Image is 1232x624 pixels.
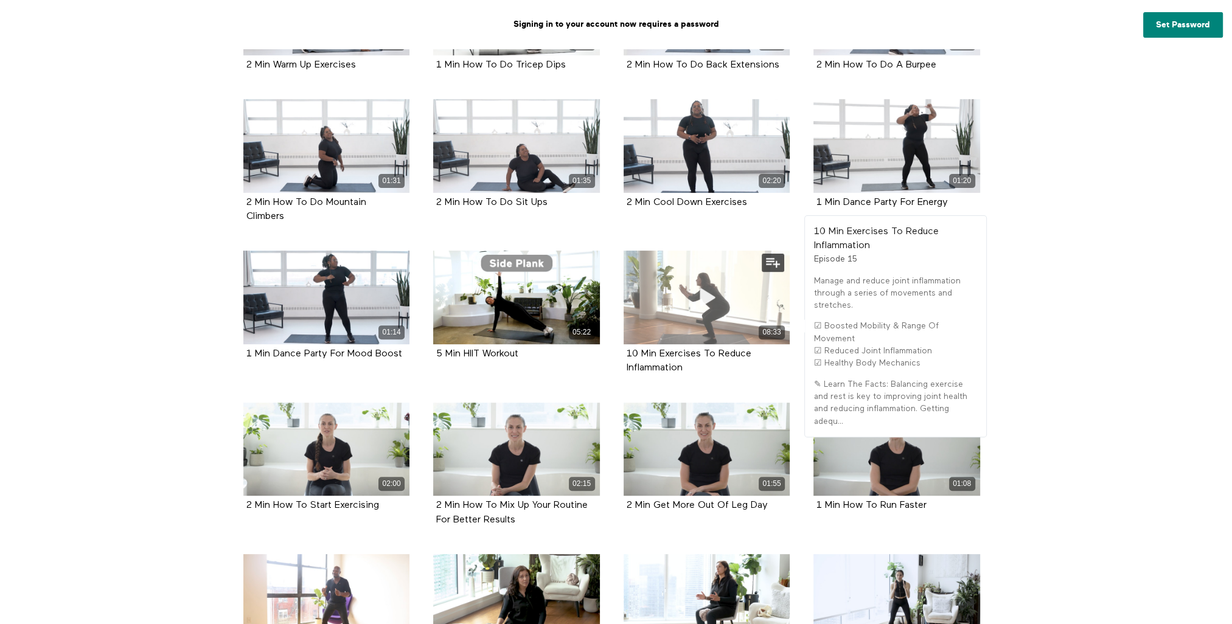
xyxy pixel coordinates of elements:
[433,99,600,193] a: 2 Min How To Do Sit Ups 01:35
[627,60,779,70] strong: 2 Min How To Do Back Extensions
[436,349,518,358] a: 5 Min HIIT Workout
[814,255,857,263] span: Episode 15
[949,477,975,491] div: 01:08
[627,349,751,372] a: 10 Min Exercises To Reduce Inflammation
[813,403,980,496] a: 1 Min How To Run Faster 01:08
[436,60,566,69] a: 1 Min How To Do Tricep Dips
[627,349,751,373] strong: 10 Min Exercises To Reduce Inflammation
[1143,12,1223,38] a: Set Password
[433,403,600,496] a: 2 Min How To Mix Up Your Routine For Better Results 02:15
[246,349,402,359] strong: 1 Min Dance Party For Mood Boost
[246,349,402,358] a: 1 Min Dance Party For Mood Boost
[762,254,784,272] button: Add to my list
[9,9,1223,40] p: Signing in to your account now requires a password
[814,378,977,428] p: ✎ Learn The Facts: Balancing exercise and rest is key to improving joint health and reducing infl...
[436,198,548,207] a: 2 Min How To Do Sit Ups
[814,275,977,312] p: Manage and reduce joint inflammation through a series of movements and stretches.
[759,477,785,491] div: 01:55
[569,174,595,188] div: 01:35
[246,60,356,69] a: 2 Min Warm Up Exercises
[246,60,356,70] strong: 2 Min Warm Up Exercises
[569,325,595,339] div: 05:22
[436,60,566,70] strong: 1 Min How To Do Tricep Dips
[759,174,785,188] div: 02:20
[627,60,779,69] a: 2 Min How To Do Back Extensions
[627,198,747,207] a: 2 Min Cool Down Exercises
[569,477,595,491] div: 02:15
[624,99,790,193] a: 2 Min Cool Down Exercises 02:20
[813,99,980,193] a: 1 Min Dance Party For Energy 01:20
[627,501,768,510] a: 2 Min Get More Out Of Leg Day
[949,174,975,188] div: 01:20
[816,60,936,69] a: 2 Min How To Do A Burpee
[436,501,588,524] a: 2 Min How To Mix Up Your Routine For Better Results
[624,403,790,496] a: 2 Min Get More Out Of Leg Day 01:55
[243,99,410,193] a: 2 Min How To Do Mountain Climbers 01:31
[816,501,927,510] a: 1 Min How To Run Faster
[378,325,405,339] div: 01:14
[436,349,518,359] strong: 5 Min HIIT Workout
[759,325,785,339] div: 08:33
[243,403,410,496] a: 2 Min How To Start Exercising 02:00
[378,477,405,491] div: 02:00
[816,198,948,207] a: 1 Min Dance Party For Energy
[816,60,936,70] strong: 2 Min How To Do A Burpee
[624,251,790,344] a: 10 Min Exercises To Reduce Inflammation 08:33
[433,251,600,344] a: 5 Min HIIT Workout 05:22
[378,174,405,188] div: 01:31
[246,501,379,510] a: 2 Min How To Start Exercising
[246,198,366,221] a: 2 Min How To Do Mountain Climbers
[243,251,410,344] a: 1 Min Dance Party For Mood Boost 01:14
[814,320,977,369] p: ☑ Boosted Mobility & Range Of Movement ☑ Reduced Joint Inflammation ☑ Healthy Body Mechanics
[814,227,939,251] strong: 10 Min Exercises To Reduce Inflammation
